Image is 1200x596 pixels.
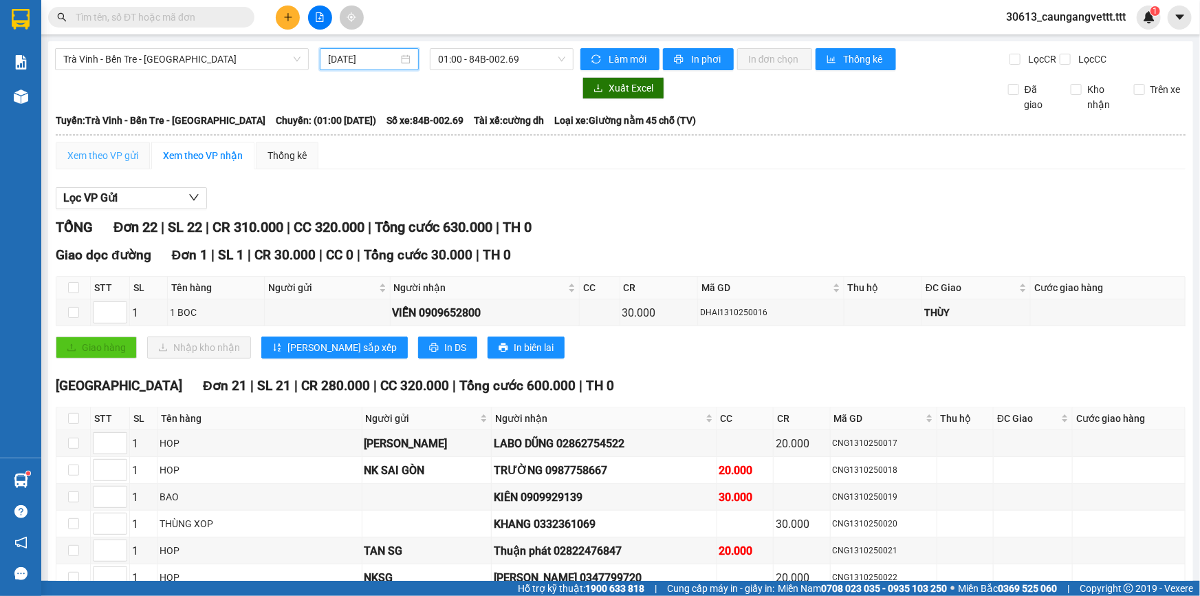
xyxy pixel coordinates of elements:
[26,471,30,476] sup: 1
[163,148,243,163] div: Xem theo VP nhận
[958,581,1057,596] span: Miền Bắc
[418,337,477,359] button: printerIn DS
[429,343,439,354] span: printer
[1124,584,1133,593] span: copyright
[319,247,323,263] span: |
[691,52,723,67] span: In phơi
[1168,6,1192,30] button: caret-down
[89,43,229,59] div: HIÊN
[91,407,130,430] th: STT
[622,304,695,321] div: 30.000
[834,411,923,426] span: Mã GD
[340,6,364,30] button: aim
[674,54,686,65] span: printer
[499,343,508,354] span: printer
[268,280,375,295] span: Người gửi
[831,538,937,564] td: CNG1310250021
[203,378,247,394] span: Đơn 21
[609,81,653,96] span: Xuất Excel
[56,187,207,209] button: Lọc VP Gửi
[821,583,947,594] strong: 0708 023 035 - 0935 103 250
[582,77,664,99] button: downloadXuất Excel
[89,12,122,26] span: Nhận:
[698,299,844,326] td: DHAI1310250016
[91,277,130,299] th: STT
[12,13,33,28] span: Gửi:
[609,52,648,67] span: Làm mới
[132,489,155,506] div: 1
[14,89,28,104] img: warehouse-icon
[364,462,490,479] div: NK SAI GÒN
[844,52,885,67] span: Thống kê
[1145,82,1186,97] span: Trên xe
[1174,11,1186,23] span: caret-down
[132,435,155,452] div: 1
[56,337,137,359] button: uploadGiao hàng
[218,247,244,263] span: SL 1
[518,581,644,596] span: Hỗ trợ kỹ thuật:
[89,59,229,78] div: 0363561370
[14,473,28,488] img: warehouse-icon
[347,12,356,22] span: aim
[438,49,565,70] span: 01:00 - 84B-002.69
[272,343,282,354] span: sort-ascending
[287,219,290,235] span: |
[57,12,67,22] span: search
[494,515,714,533] div: KHANG 0332361069
[719,462,772,479] div: 20.000
[268,148,307,163] div: Thống kê
[831,457,937,484] td: CNG1310250018
[283,12,293,22] span: plus
[14,567,28,580] span: message
[1153,6,1157,16] span: 1
[452,378,456,394] span: |
[364,435,490,452] div: [PERSON_NAME]
[719,542,772,560] div: 20.000
[580,48,659,70] button: syncLàm mới
[254,247,316,263] span: CR 30.000
[476,247,479,263] span: |
[188,192,199,203] span: down
[554,113,696,128] span: Loại xe: Giường nằm 45 chỗ (TV)
[10,88,32,103] span: CR :
[211,247,215,263] span: |
[294,219,364,235] span: CC 320.000
[14,536,28,549] span: notification
[579,378,582,394] span: |
[113,219,157,235] span: Đơn 22
[373,378,377,394] span: |
[394,280,565,295] span: Người nhận
[366,411,478,426] span: Người gửi
[591,54,603,65] span: sync
[995,8,1137,25] span: 30613_caungangvettt.ttt
[833,491,935,504] div: CNG1310250019
[655,581,657,596] span: |
[950,586,954,591] span: ⚪️
[160,462,360,478] div: HOP
[63,189,118,206] span: Lọc VP Gửi
[301,378,370,394] span: CR 280.000
[488,337,565,359] button: printerIn biên lai
[14,55,28,70] img: solution-icon
[496,219,499,235] span: |
[776,435,828,452] div: 20.000
[1143,11,1155,23] img: icon-new-feature
[831,511,937,538] td: CNG1310250020
[997,411,1058,426] span: ĐC Giao
[76,10,238,25] input: Tìm tên, số ĐT hoặc mã đơn
[357,247,360,263] span: |
[827,54,838,65] span: bar-chart
[368,219,371,235] span: |
[160,489,360,504] div: BAO
[778,581,947,596] span: Miền Nam
[10,87,82,103] div: 40.000
[844,277,922,299] th: Thu hộ
[776,515,828,533] div: 30.000
[12,9,30,30] img: logo-vxr
[1023,52,1058,67] span: Lọc CR
[161,219,164,235] span: |
[132,542,155,560] div: 1
[593,83,603,94] span: download
[998,583,1057,594] strong: 0369 525 060
[1019,82,1060,112] span: Đã giao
